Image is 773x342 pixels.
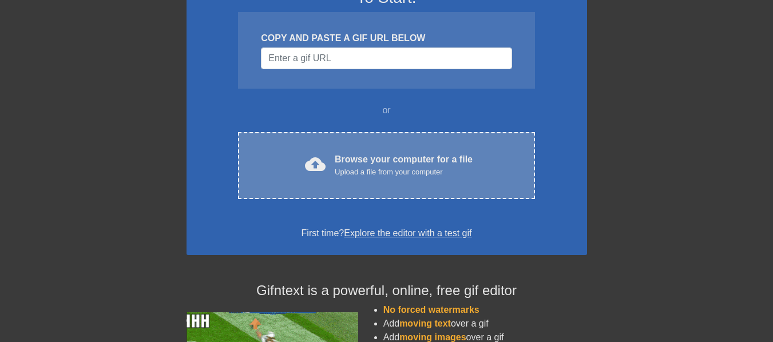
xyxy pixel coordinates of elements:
span: No forced watermarks [383,305,479,315]
h4: Gifntext is a powerful, online, free gif editor [187,283,587,299]
div: Upload a file from your computer [335,166,473,178]
li: Add over a gif [383,317,587,331]
span: moving text [399,319,451,328]
div: COPY AND PASTE A GIF URL BELOW [261,31,512,45]
span: moving images [399,332,466,342]
input: Username [261,47,512,69]
div: Browse your computer for a file [335,153,473,178]
a: Explore the editor with a test gif [344,228,471,238]
div: First time? [201,226,572,240]
div: or [216,104,557,117]
span: cloud_upload [305,154,326,174]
